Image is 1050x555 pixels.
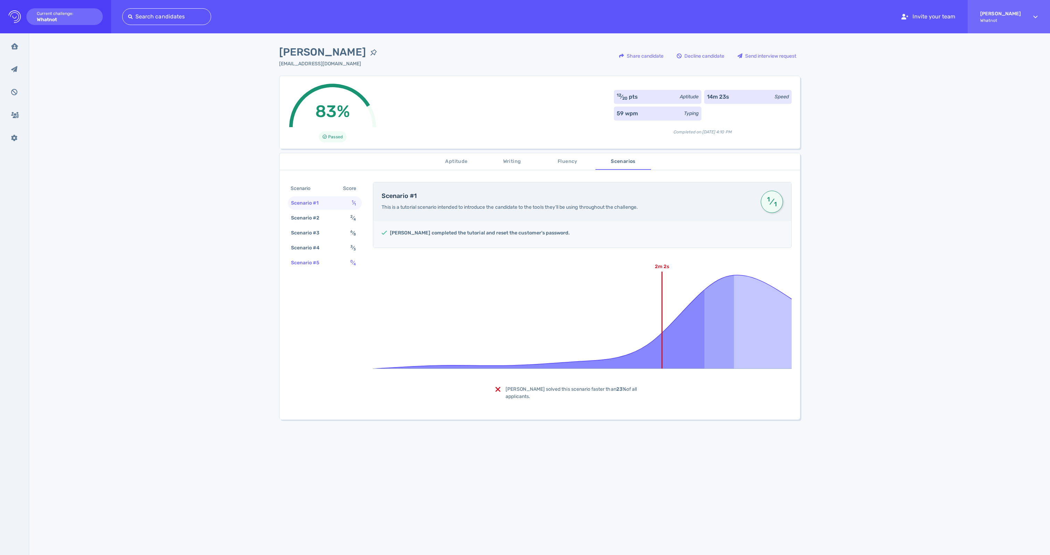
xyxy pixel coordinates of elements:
[290,213,328,223] div: Scenario #2
[489,157,536,166] span: Writing
[615,48,667,64] button: Share candidate
[617,93,638,101] div: ⁄ pts
[382,192,752,200] h4: Scenario #1
[352,199,353,204] sup: 1
[390,230,570,237] h5: [PERSON_NAME] completed the tutorial and reset the customer's password.
[289,183,319,193] div: Scenario
[354,202,356,207] sub: 1
[766,196,778,208] span: ⁄
[290,228,328,238] div: Scenario #3
[350,244,353,249] sup: 3
[766,199,771,200] sup: 1
[773,204,778,205] sub: 1
[350,214,353,219] sup: 2
[279,44,366,60] span: [PERSON_NAME]
[616,386,626,392] b: 23%
[707,93,729,101] div: 14m 23s
[734,48,800,64] div: Send interview request
[680,93,699,100] div: Aptitude
[544,157,591,166] span: Fluency
[622,96,627,101] sub: 20
[290,258,328,268] div: Scenario #5
[433,157,480,166] span: Aptitude
[353,217,356,222] sub: 4
[353,247,356,251] sub: 3
[350,259,353,264] sup: 0
[684,110,699,117] div: Typing
[350,215,356,221] span: ⁄
[290,243,328,253] div: Scenario #4
[353,232,356,237] sub: 8
[350,229,353,234] sup: 6
[655,264,669,270] text: 2m 2s
[506,386,637,399] span: [PERSON_NAME] solved this scenario faster than of all applicants.
[614,123,792,135] div: Completed on [DATE] 4:10 PM
[350,245,356,251] span: ⁄
[352,200,356,206] span: ⁄
[673,48,728,64] button: Decline candidate
[342,183,360,193] div: Score
[350,230,356,236] span: ⁄
[315,101,350,121] span: 83%
[980,18,1021,23] span: Whatnot
[673,48,728,64] div: Decline candidate
[617,109,638,118] div: 59 wpm
[617,93,621,98] sup: 12
[350,260,356,266] span: ⁄
[600,157,647,166] span: Scenarios
[980,11,1021,17] strong: [PERSON_NAME]
[328,133,342,141] span: Passed
[382,204,638,210] span: This is a tutorial scenario intended to introduce the candidate to the tools they’ll be using thr...
[353,262,356,266] sub: 4
[734,48,800,64] button: Send interview request
[290,198,327,208] div: Scenario #1
[775,93,789,100] div: Speed
[279,60,381,67] div: Click to copy the email address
